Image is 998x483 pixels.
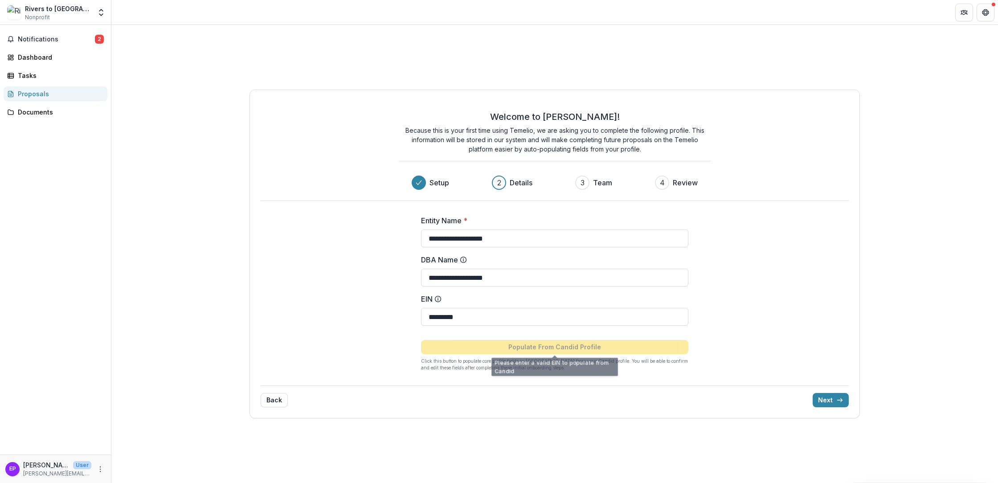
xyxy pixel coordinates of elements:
p: Because this is your first time using Temelio, we are asking you to complete the following profil... [399,126,711,154]
h3: Details [510,177,532,188]
button: Notifications2 [4,32,107,46]
p: User [73,461,91,469]
div: 4 [660,177,665,188]
h3: Team [593,177,612,188]
div: Tasks [18,71,100,80]
h2: Welcome to [PERSON_NAME]! [490,111,620,122]
label: EIN [421,294,683,304]
button: Partners [955,4,973,21]
button: More [95,464,106,475]
label: DBA Name [421,254,683,265]
div: Proposals [18,89,100,98]
span: 2 [95,35,104,44]
span: Nonprofit [25,13,50,21]
button: Next [813,393,849,407]
div: Dashboard [18,53,100,62]
button: Open entity switcher [95,4,107,21]
div: 2 [497,177,501,188]
div: Progress [412,176,698,190]
a: Documents [4,105,107,119]
img: Rivers to Ridges [7,5,21,20]
p: [PERSON_NAME] [23,460,70,470]
div: Rivers to [GEOGRAPHIC_DATA] [25,4,91,13]
button: Back [261,393,288,407]
a: Tasks [4,68,107,83]
label: Entity Name [421,215,683,226]
span: Notifications [18,36,95,43]
button: Get Help [977,4,994,21]
h3: Review [673,177,698,188]
a: Proposals [4,86,107,101]
a: Dashboard [4,50,107,65]
p: Click this button to populate core profile fields in [GEOGRAPHIC_DATA] from your Candid profile. ... [421,358,688,371]
div: Documents [18,107,100,117]
button: Populate From Candid Profile [421,340,688,354]
p: [PERSON_NAME][EMAIL_ADDRESS][DOMAIN_NAME] [23,470,91,478]
h3: Setup [429,177,449,188]
div: Emily Payne [9,466,16,472]
div: 3 [581,177,585,188]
